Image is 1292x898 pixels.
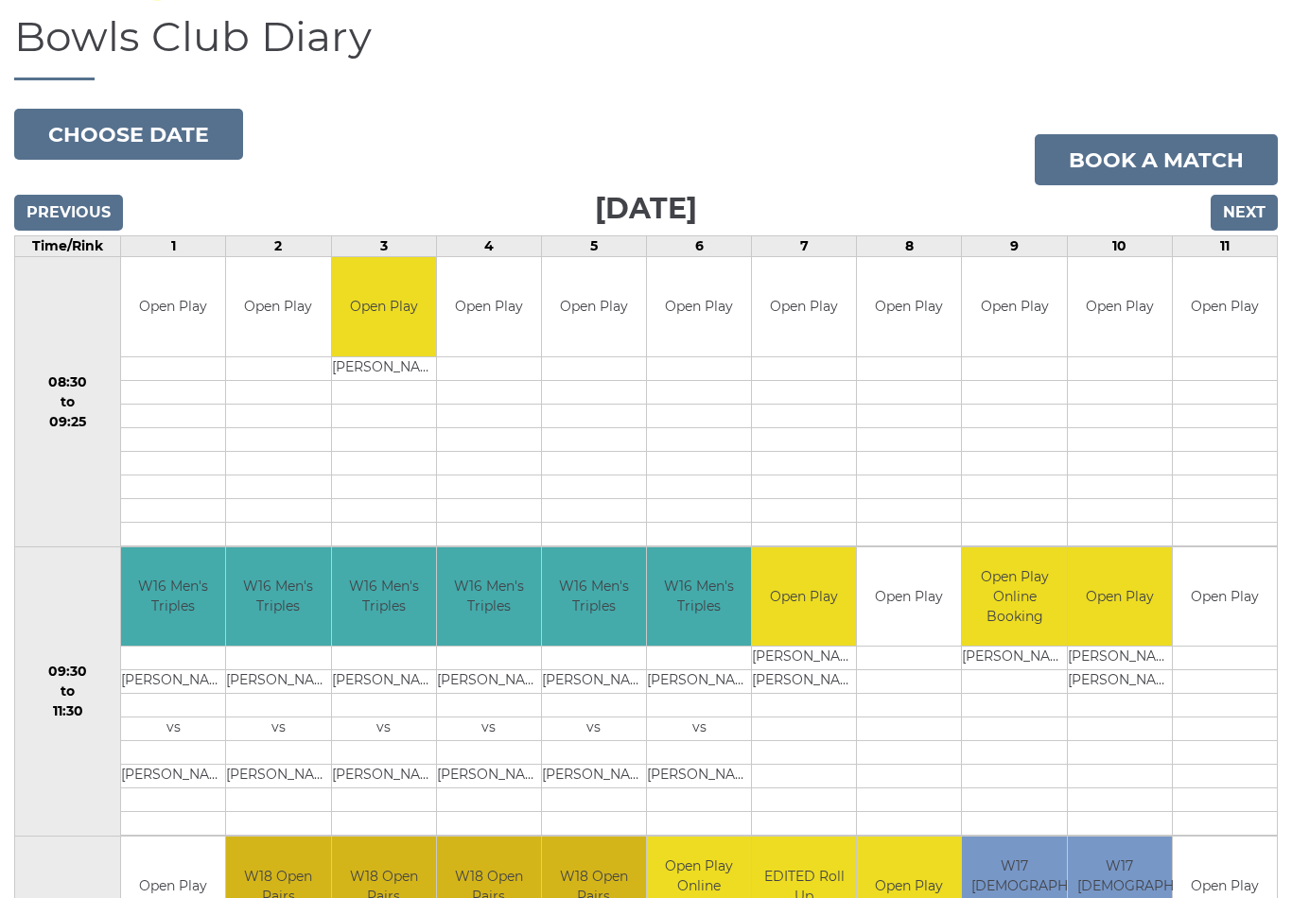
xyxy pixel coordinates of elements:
[331,236,436,257] td: 3
[857,236,962,257] td: 8
[962,647,1066,670] td: [PERSON_NAME]
[962,257,1066,356] td: Open Play
[647,257,751,356] td: Open Play
[15,546,121,837] td: 09:30 to 11:30
[1035,134,1278,185] a: Book a match
[332,356,436,380] td: [PERSON_NAME]
[121,547,225,647] td: W16 Men's Triples
[332,257,436,356] td: Open Play
[962,547,1066,647] td: Open Play Online Booking
[14,195,123,231] input: Previous
[542,717,646,741] td: vs
[226,547,330,647] td: W16 Men's Triples
[542,547,646,647] td: W16 Men's Triples
[332,765,436,788] td: [PERSON_NAME]
[1173,547,1277,647] td: Open Play
[121,765,225,788] td: [PERSON_NAME]
[437,765,541,788] td: [PERSON_NAME]
[1068,670,1172,694] td: [PERSON_NAME]
[1173,257,1277,356] td: Open Play
[752,547,856,647] td: Open Play
[14,13,1278,80] h1: Bowls Club Diary
[1068,547,1172,647] td: Open Play
[121,717,225,741] td: vs
[752,670,856,694] td: [PERSON_NAME]
[226,717,330,741] td: vs
[226,765,330,788] td: [PERSON_NAME]
[542,670,646,694] td: [PERSON_NAME]
[15,257,121,547] td: 08:30 to 09:25
[226,257,330,356] td: Open Play
[15,236,121,257] td: Time/Rink
[332,547,436,647] td: W16 Men's Triples
[226,236,331,257] td: 2
[121,257,225,356] td: Open Play
[14,109,243,160] button: Choose date
[437,717,541,741] td: vs
[857,547,961,647] td: Open Play
[647,547,751,647] td: W16 Men's Triples
[437,547,541,647] td: W16 Men's Triples
[962,236,1067,257] td: 9
[332,670,436,694] td: [PERSON_NAME]
[857,257,961,356] td: Open Play
[1068,257,1172,356] td: Open Play
[542,257,646,356] td: Open Play
[121,236,226,257] td: 1
[121,670,225,694] td: [PERSON_NAME]
[332,717,436,741] td: vs
[437,670,541,694] td: [PERSON_NAME]
[1172,236,1277,257] td: 11
[647,717,751,741] td: vs
[226,670,330,694] td: [PERSON_NAME]
[542,765,646,788] td: [PERSON_NAME]
[647,236,752,257] td: 6
[1067,236,1172,257] td: 10
[647,765,751,788] td: [PERSON_NAME]
[1211,195,1278,231] input: Next
[541,236,646,257] td: 5
[647,670,751,694] td: [PERSON_NAME]
[437,257,541,356] td: Open Play
[436,236,541,257] td: 4
[752,257,856,356] td: Open Play
[752,236,857,257] td: 7
[1068,647,1172,670] td: [PERSON_NAME]
[752,647,856,670] td: [PERSON_NAME]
